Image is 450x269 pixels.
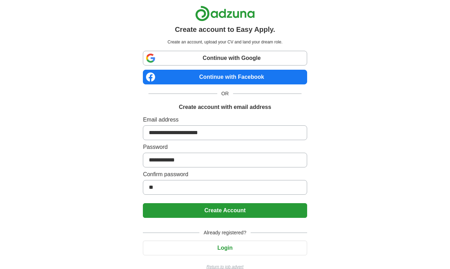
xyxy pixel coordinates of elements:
a: Login [143,245,307,251]
a: Continue with Google [143,51,307,65]
h1: Create account to Easy Apply. [175,24,275,35]
button: Login [143,241,307,255]
a: Continue with Facebook [143,70,307,84]
h1: Create account with email address [179,103,271,111]
label: Password [143,143,307,151]
img: Adzuna logo [195,6,255,21]
p: Create an account, upload your CV and land your dream role. [144,39,305,45]
span: OR [217,90,233,97]
label: Email address [143,116,307,124]
span: Already registered? [199,229,250,236]
label: Confirm password [143,170,307,179]
button: Create Account [143,203,307,218]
